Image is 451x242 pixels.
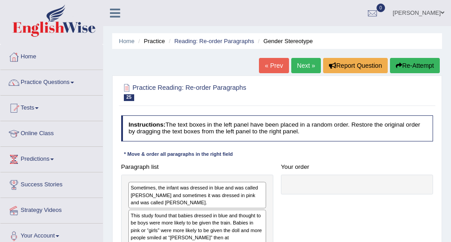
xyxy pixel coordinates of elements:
button: Report Question [323,58,388,73]
span: 25 [124,94,134,101]
a: Practice Questions [0,70,103,92]
li: Gender Stereotype [256,37,313,45]
b: Instructions: [128,121,165,128]
h4: Paragraph list [121,164,273,171]
h4: The text boxes in the left panel have been placed in a random order. Restore the original order b... [121,115,433,141]
a: Strategy Videos [0,198,103,220]
span: 0 [377,4,385,12]
div: * Move & order all paragraphs in the right field [121,151,236,158]
h4: Your order [281,164,433,171]
button: Re-Attempt [390,58,440,73]
li: Practice [136,37,165,45]
a: Home [119,38,135,44]
h2: Practice Reading: Re-order Paragraphs [121,82,315,101]
a: Online Class [0,121,103,144]
a: Tests [0,96,103,118]
a: « Prev [259,58,289,73]
a: Reading: Re-order Paragraphs [174,38,254,44]
div: Sometimes, the infant was dressed in blue and was called [PERSON_NAME] and sometimes it was dress... [128,182,266,208]
a: Predictions [0,147,103,169]
a: Next » [291,58,321,73]
a: Home [0,44,103,67]
a: Success Stories [0,172,103,195]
